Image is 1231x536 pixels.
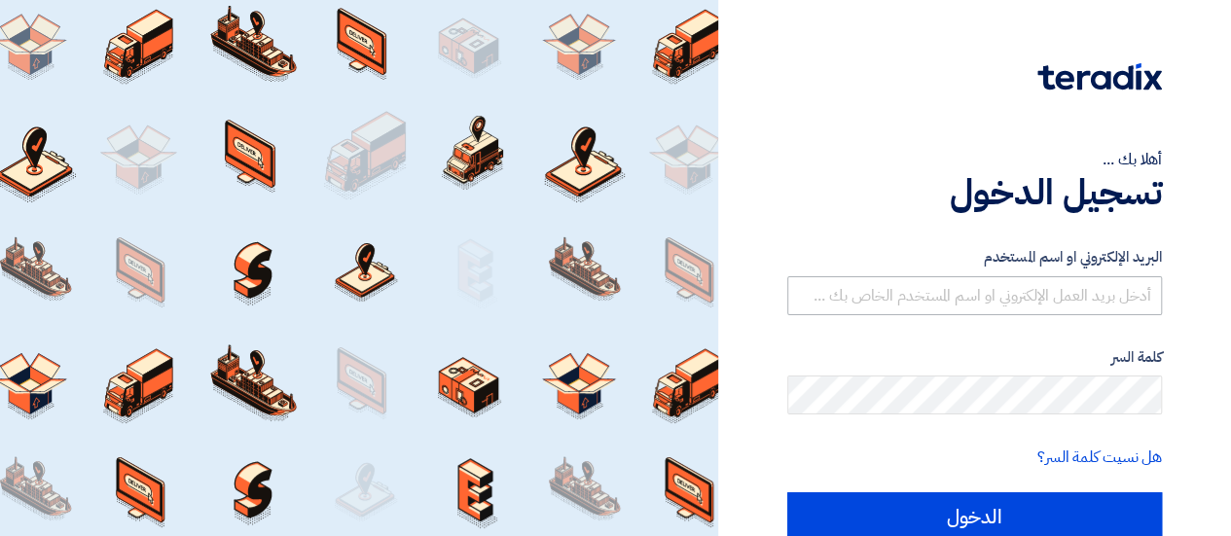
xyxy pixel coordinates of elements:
div: أهلا بك ... [787,148,1162,171]
img: Teradix logo [1037,63,1162,90]
label: كلمة السر [787,346,1162,369]
a: هل نسيت كلمة السر؟ [1037,446,1162,469]
input: أدخل بريد العمل الإلكتروني او اسم المستخدم الخاص بك ... [787,276,1162,315]
h1: تسجيل الدخول [787,171,1162,214]
label: البريد الإلكتروني او اسم المستخدم [787,246,1162,268]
